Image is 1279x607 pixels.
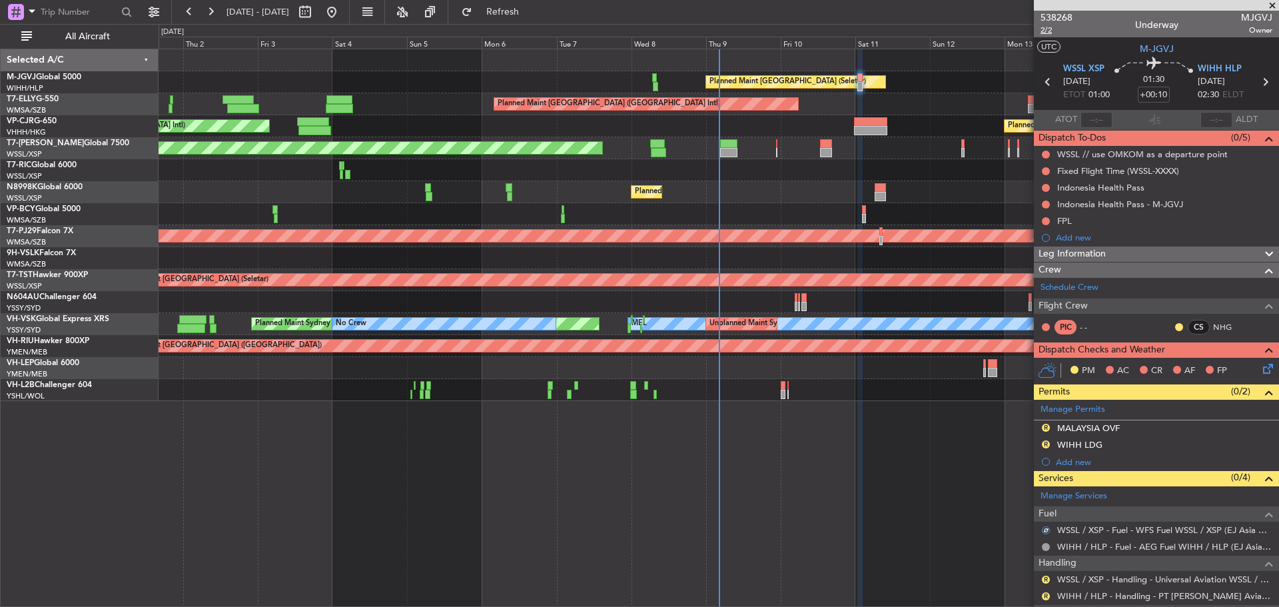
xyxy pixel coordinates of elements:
span: Owner [1241,25,1272,36]
span: N8998K [7,183,37,191]
a: T7-TSTHawker 900XP [7,271,88,279]
button: R [1042,424,1050,432]
a: YSSY/SYD [7,303,41,313]
a: VP-CJRG-650 [7,117,57,125]
div: Indonesia Health Pass [1057,182,1144,193]
span: WIHH HLP [1198,63,1242,76]
button: Refresh [455,1,535,23]
input: Trip Number [41,2,117,22]
span: T7-ELLY [7,95,36,103]
a: YSHL/WOL [7,391,45,401]
a: VH-RIUHawker 800XP [7,337,89,345]
a: T7-ELLYG-550 [7,95,59,103]
span: N604AU [7,293,39,301]
a: WSSL/XSP [7,171,42,181]
button: R [1042,592,1050,600]
div: Indonesia Health Pass - M-JGVJ [1057,199,1183,210]
span: MJGVJ [1241,11,1272,25]
div: Planned Maint Sydney ([PERSON_NAME] Intl) [255,314,410,334]
div: PIC [1055,320,1076,334]
span: [DATE] [1198,75,1225,89]
div: Planned Maint [GEOGRAPHIC_DATA] (Seletar) [635,182,791,202]
span: Crew [1039,263,1061,278]
a: WSSL / XSP - Fuel - WFS Fuel WSSL / XSP (EJ Asia Only) [1057,524,1272,536]
a: WIHH/HLP [7,83,43,93]
span: 2/2 [1041,25,1072,36]
a: N8998KGlobal 6000 [7,183,83,191]
span: T7-PJ29 [7,227,37,235]
span: CR [1151,364,1162,378]
span: [DATE] - [DATE] [226,6,289,18]
span: Leg Information [1039,247,1106,262]
span: Permits [1039,384,1070,400]
a: T7-[PERSON_NAME]Global 7500 [7,139,129,147]
div: - - [1080,321,1110,333]
a: Manage Services [1041,490,1107,503]
a: WMSA/SZB [7,105,46,115]
span: Services [1039,471,1073,486]
a: VH-VSKGlobal Express XRS [7,315,109,323]
input: --:-- [1080,112,1112,128]
a: YMEN/MEB [7,347,47,357]
div: Add new [1056,456,1272,468]
a: WSSL/XSP [7,193,42,203]
a: 9H-VSLKFalcon 7X [7,249,76,257]
span: (0/5) [1231,131,1250,145]
div: MEL [632,314,647,334]
span: AC [1117,364,1129,378]
span: [DATE] [1063,75,1090,89]
a: VH-LEPGlobal 6000 [7,359,79,367]
span: VP-CJR [7,117,34,125]
span: T7-TST [7,271,33,279]
div: Sun 5 [407,37,482,49]
a: WSSL/XSP [7,281,42,291]
div: Underway [1135,18,1178,32]
span: All Aircraft [35,32,141,41]
button: R [1042,440,1050,448]
div: Planned Maint [GEOGRAPHIC_DATA] (Seletar) [709,72,866,92]
span: 02:30 [1198,89,1219,102]
div: Planned Maint [GEOGRAPHIC_DATA] ([GEOGRAPHIC_DATA] Intl) [1008,116,1230,136]
span: Handling [1039,556,1076,571]
span: T7-[PERSON_NAME] [7,139,84,147]
span: ALDT [1236,113,1258,127]
a: Schedule Crew [1041,281,1098,295]
a: VP-BCYGlobal 5000 [7,205,81,213]
span: (0/4) [1231,470,1250,484]
div: Planned Maint [GEOGRAPHIC_DATA] ([GEOGRAPHIC_DATA]) [112,336,322,356]
div: Thu 2 [183,37,258,49]
span: 9H-VSLK [7,249,39,257]
span: Dispatch Checks and Weather [1039,342,1165,358]
span: M-JGVJ [7,73,36,81]
span: T7-RIC [7,161,31,169]
span: Flight Crew [1039,299,1088,314]
div: Sat 4 [332,37,407,49]
div: Fri 10 [781,37,855,49]
span: AF [1184,364,1195,378]
button: All Aircraft [15,26,145,47]
span: 01:00 [1088,89,1110,102]
div: Planned Maint [GEOGRAPHIC_DATA] ([GEOGRAPHIC_DATA] Intl) [498,94,720,114]
span: VH-RIU [7,337,34,345]
div: FPL [1057,215,1072,227]
span: ETOT [1063,89,1085,102]
span: PM [1082,364,1095,378]
span: ATOT [1055,113,1077,127]
span: ELDT [1222,89,1244,102]
div: Fri 3 [258,37,332,49]
a: T7-PJ29Falcon 7X [7,227,73,235]
span: VP-BCY [7,205,35,213]
span: Refresh [475,7,531,17]
span: Fuel [1039,506,1057,522]
span: FP [1217,364,1227,378]
a: WIHH / HLP - Handling - PT [PERSON_NAME] Aviasi WIHH / HLP [1057,590,1272,602]
div: Add new [1056,232,1272,243]
div: No Crew [336,314,366,334]
div: Tue 7 [557,37,632,49]
a: M-JGVJGlobal 5000 [7,73,81,81]
a: YSSY/SYD [7,325,41,335]
div: WIHH LDG [1057,439,1102,450]
a: YMEN/MEB [7,369,47,379]
a: T7-RICGlobal 6000 [7,161,77,169]
div: Sun 12 [930,37,1005,49]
